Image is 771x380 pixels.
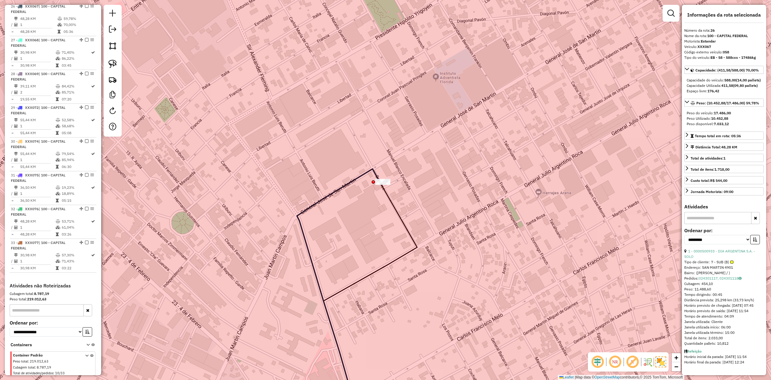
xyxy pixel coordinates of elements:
td: 70,00% [63,22,94,28]
a: Capacidade: (411,58/588,00) 70,00% [684,66,764,74]
span: Cubagem: 454,10 [684,281,713,286]
span: 10/33 [55,371,65,375]
div: Janela utilizada término: 15:00 [684,330,764,335]
i: Observações [738,277,741,280]
div: Distância Total: [691,144,737,150]
a: Zoom out [672,362,681,371]
td: 57,30% [61,252,91,258]
i: Tempo total em rota [56,165,59,169]
label: Ordenar por: [10,319,96,326]
td: 48,28 KM [20,218,55,224]
a: Exibir filtros [665,7,677,19]
td: 1 [20,123,55,129]
img: Criar rota [108,75,117,84]
span: : [35,365,36,369]
i: Total de Atividades [14,23,18,27]
td: 30,98 KM [20,265,55,271]
i: Tempo total em rota [56,97,59,101]
td: 52,58% [61,117,91,123]
em: Alterar sequência das rotas [80,173,83,177]
em: Alterar sequência das rotas [80,72,83,75]
td: 53,71% [61,218,91,224]
button: Ordem crescente [750,235,760,244]
i: Tempo total em rota [56,199,59,202]
span: − [674,363,678,370]
div: Tipo de cliente: [684,259,764,265]
td: 48,28 KM [20,16,57,22]
div: Total de itens: [691,167,729,172]
h4: Atividades não Roteirizadas [10,283,96,289]
span: | [575,375,576,379]
strong: 10.452,88 [711,116,728,121]
span: : [53,371,54,375]
span: XXX068 [25,38,39,42]
td: 1 [20,55,55,62]
div: Map data © contributors,© 2025 TomTom, Microsoft [558,375,684,380]
span: 30 - [11,139,65,149]
td: 05:36 [63,29,94,35]
i: Total de Atividades [14,192,18,195]
td: = [11,29,14,35]
td: = [11,198,14,204]
i: Tempo total em rota [56,64,59,67]
div: Motorista: [684,39,764,44]
img: Selecionar atividades - polígono [108,42,117,50]
em: Finalizar rota [85,38,89,42]
span: Peso: (10.452,88/17.486,00) 59,78% [696,101,759,105]
span: XXX077 [25,240,39,245]
td: 1 [20,224,55,230]
i: Tempo total em rota [56,233,59,236]
td: 05:15 [61,198,91,204]
span: Containers [11,342,79,348]
i: Rota otimizada [91,152,95,156]
td: / [11,123,14,129]
span: | 100 - CAPITAL FEDERAL [11,71,65,81]
strong: 588,00 [724,78,736,82]
strong: 058 [723,50,729,54]
a: Total de itens:1.718,00 [684,165,764,173]
span: 26 - [11,4,65,14]
div: Custo total: [691,178,727,183]
i: % de utilização do peso [56,51,60,54]
td: 19,55 KM [20,96,55,102]
span: XXX069 [25,71,39,76]
div: Cubagem total: [10,291,96,296]
div: Capacidade Utilizada: [687,83,761,88]
td: 1 [20,157,55,163]
div: Capacidade do veículo: [687,78,761,83]
td: 2 [20,89,55,95]
a: Criar rota [106,73,119,86]
a: Exportar sessão [107,23,119,37]
strong: XXX067 [698,44,711,49]
td: 85,71% [61,89,91,95]
td: / [11,22,14,28]
i: Total de Atividades [14,259,18,263]
div: Peso Utilizado: [687,116,761,121]
a: Custo total:R$ 544,00 [684,176,764,184]
i: % de utilização da cubagem [58,23,62,27]
div: Horário final da parada: [DATE] 12:24 [684,359,764,365]
strong: (09,80 pallets) [733,83,758,88]
span: | 100 - CAPITAL FEDERAL [11,173,65,183]
div: Nome da rota: [684,33,764,39]
td: 48,28 KM [20,231,55,237]
span: Peso total [13,359,28,363]
td: 1 [20,258,55,264]
td: 39,11 KM [20,83,55,89]
td: = [11,130,14,136]
i: Tempo total em rota [58,30,61,33]
strong: 100 - CAPITAL FEDERAL [707,33,748,38]
td: 03:26 [61,231,91,237]
td: 55,44 KM [20,164,55,170]
strong: 219.012,63 [27,297,46,301]
i: % de utilização do peso [56,84,60,88]
span: | 100 - CAPITAL FEDERAL [11,4,65,14]
i: % de utilização do peso [56,220,60,223]
td: 36,50 KM [20,185,55,191]
i: Distância Total [14,118,18,122]
span: XXX075 [25,173,39,177]
img: Exibir/Ocultar setores [655,356,666,367]
span: | 100 - CAPITAL FEDERAL [11,105,65,115]
td: = [11,265,14,271]
span: 8.787,19 [37,365,51,369]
